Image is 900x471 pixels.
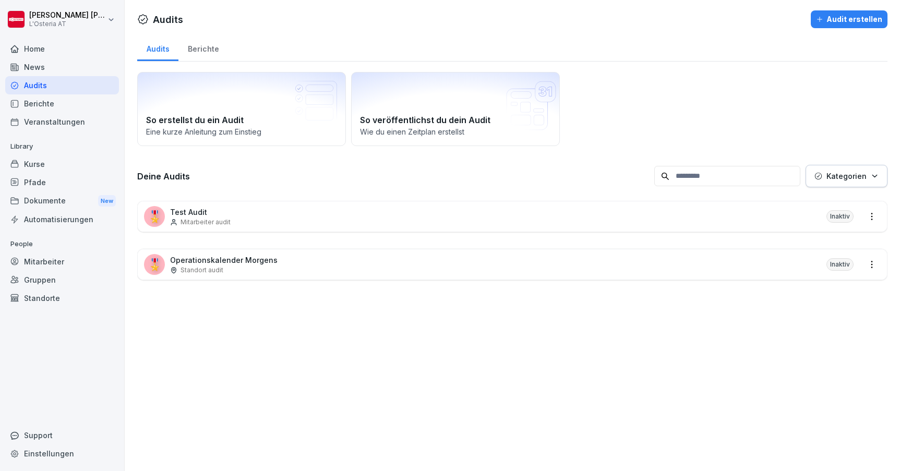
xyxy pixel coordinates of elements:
[137,72,346,146] a: So erstellst du ein AuditEine kurze Anleitung zum Einstieg
[5,289,119,307] a: Standorte
[360,126,551,137] p: Wie du einen Zeitplan erstellst
[170,255,278,265] p: Operationskalender Morgens
[5,40,119,58] a: Home
[5,76,119,94] a: Audits
[360,114,551,126] h2: So veröffentlichst du dein Audit
[826,258,854,271] div: Inaktiv
[816,14,882,25] div: Audit erstellen
[98,195,116,207] div: New
[5,191,119,211] a: DokumenteNew
[5,210,119,228] a: Automatisierungen
[170,207,231,218] p: Test Audit
[826,171,867,182] p: Kategorien
[5,191,119,211] div: Dokumente
[5,252,119,271] a: Mitarbeiter
[137,34,178,61] a: Audits
[144,206,165,227] div: 🎖️
[5,155,119,173] a: Kurse
[181,218,231,227] p: Mitarbeiter audit
[5,58,119,76] a: News
[5,444,119,463] a: Einstellungen
[29,20,105,28] p: L'Osteria AT
[5,113,119,131] a: Veranstaltungen
[5,271,119,289] a: Gruppen
[144,254,165,275] div: 🎖️
[178,34,228,61] a: Berichte
[5,426,119,444] div: Support
[29,11,105,20] p: [PERSON_NAME] [PERSON_NAME]
[137,171,649,182] h3: Deine Audits
[826,210,854,223] div: Inaktiv
[5,236,119,252] p: People
[181,265,223,275] p: Standort audit
[351,72,560,146] a: So veröffentlichst du dein AuditWie du einen Zeitplan erstellst
[5,94,119,113] a: Berichte
[146,114,337,126] h2: So erstellst du ein Audit
[153,13,183,27] h1: Audits
[5,138,119,155] p: Library
[146,126,337,137] p: Eine kurze Anleitung zum Einstieg
[5,173,119,191] a: Pfade
[811,10,887,28] button: Audit erstellen
[806,165,887,187] button: Kategorien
